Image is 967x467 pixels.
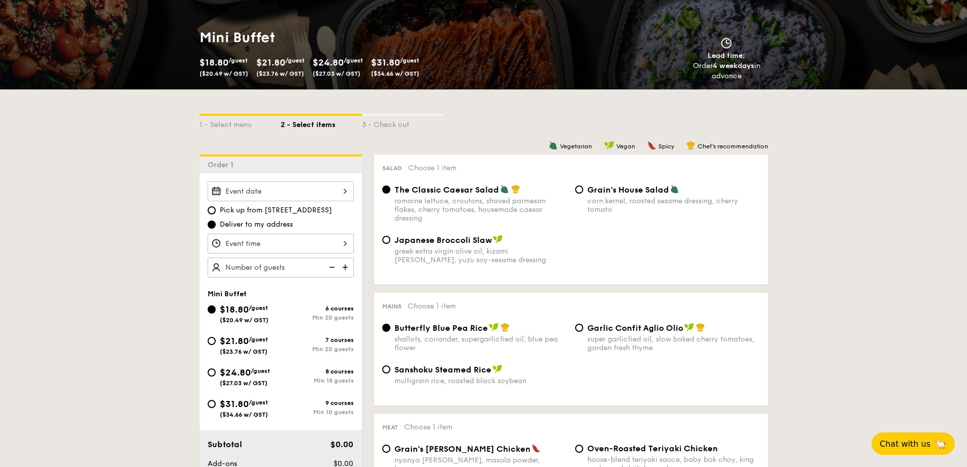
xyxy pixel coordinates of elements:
[281,346,354,353] div: Min 20 guests
[394,235,492,245] span: Japanese Broccoli Slaw
[220,335,249,347] span: $21.80
[220,367,251,378] span: $24.80
[500,184,509,194] img: icon-vegetarian.fe4039eb.svg
[220,380,268,387] span: ($27.03 w/ GST)
[208,337,216,345] input: $21.80/guest($23.76 w/ GST)7 coursesMin 20 guests
[251,367,270,375] span: /guest
[281,368,354,375] div: 8 courses
[362,116,443,130] div: 3 - Check out
[493,235,503,244] img: icon-vegan.f8ff3823.svg
[323,258,339,277] img: icon-reduce.1d2dbef1.svg
[549,141,558,150] img: icon-vegetarian.fe4039eb.svg
[208,234,354,254] input: Event time
[208,206,216,214] input: Pick up from [STREET_ADDRESS]
[400,57,419,64] span: /guest
[647,141,656,150] img: icon-spicy.37a8142b.svg
[228,57,248,64] span: /guest
[670,184,679,194] img: icon-vegetarian.fe4039eb.svg
[575,324,583,332] input: Garlic Confit Aglio Oliosuper garlicfied oil, slow baked cherry tomatoes, garden fresh thyme
[220,348,268,355] span: ($23.76 w/ GST)
[344,57,363,64] span: /guest
[408,302,456,310] span: Choose 1 item
[501,323,510,332] img: icon-chef-hat.a58ddaea.svg
[281,305,354,312] div: 6 courses
[681,61,772,81] div: Order in advance
[511,184,520,194] img: icon-chef-hat.a58ddaea.svg
[394,444,530,454] span: Grain's [PERSON_NAME] Chicken
[256,70,304,77] span: ($23.76 w/ GST)
[330,440,353,449] span: $0.00
[872,432,955,455] button: Chat with us🦙
[575,185,583,194] input: Grain's House Saladcorn kernel, roasted sesame dressing, cherry tomato
[492,364,503,373] img: icon-vegan.f8ff3823.svg
[220,398,249,410] span: $31.80
[249,336,268,343] span: /guest
[208,161,238,169] span: Order 1
[382,236,390,244] input: Japanese Broccoli Slawgreek extra virgin olive oil, kizami [PERSON_NAME], yuzu soy-sesame dressing
[208,221,216,229] input: Deliver to my address
[313,70,360,77] span: ($27.03 w/ GST)
[587,323,683,333] span: Garlic Confit Aglio Olio
[935,438,947,450] span: 🦙
[604,141,614,150] img: icon-vegan.f8ff3823.svg
[408,164,456,172] span: Choose 1 item
[708,51,745,60] span: Lead time:
[281,116,362,130] div: 2 - Select items
[208,181,354,201] input: Event date
[281,409,354,416] div: Min 10 guests
[684,323,694,332] img: icon-vegan.f8ff3823.svg
[394,247,567,264] div: greek extra virgin olive oil, kizami [PERSON_NAME], yuzu soy-sesame dressing
[489,323,499,332] img: icon-vegan.f8ff3823.svg
[208,290,247,298] span: Mini Buffet
[394,335,567,352] div: shallots, coriander, supergarlicfied oil, blue pea flower
[199,70,248,77] span: ($20.49 w/ GST)
[587,197,760,214] div: corn kernel, roasted sesame dressing, cherry tomato
[713,61,754,70] strong: 4 weekdays
[208,400,216,408] input: $31.80/guest($34.66 w/ GST)9 coursesMin 10 guests
[697,143,768,150] span: Chef's recommendation
[394,197,567,223] div: romaine lettuce, croutons, shaved parmesan flakes, cherry tomatoes, housemade caesar dressing
[560,143,592,150] span: Vegetarian
[587,185,669,195] span: Grain's House Salad
[686,141,695,150] img: icon-chef-hat.a58ddaea.svg
[587,444,718,453] span: Oven-Roasted Teriyaki Chicken
[382,424,398,431] span: Meat
[880,439,930,449] span: Chat with us
[208,305,216,314] input: $18.80/guest($20.49 w/ GST)6 coursesMin 20 guests
[587,335,760,352] div: super garlicfied oil, slow baked cherry tomatoes, garden fresh thyme
[220,205,332,215] span: Pick up from [STREET_ADDRESS]
[382,365,390,373] input: Sanshoku Steamed Ricemultigrain rice, roasted black soybean
[404,423,452,431] span: Choose 1 item
[658,143,674,150] span: Spicy
[382,324,390,332] input: Butterfly Blue Pea Riceshallots, coriander, supergarlicfied oil, blue pea flower
[382,185,390,194] input: The Classic Caesar Saladromaine lettuce, croutons, shaved parmesan flakes, cherry tomatoes, house...
[220,220,293,230] span: Deliver to my address
[382,165,402,172] span: Salad
[575,445,583,453] input: Oven-Roasted Teriyaki Chickenhouse-blend teriyaki sauce, baby bok choy, king oyster and shiitake ...
[531,444,541,453] img: icon-spicy.37a8142b.svg
[394,377,567,385] div: multigrain rice, roasted black soybean
[199,28,480,47] h1: Mini Buffet
[281,314,354,321] div: Min 20 guests
[382,445,390,453] input: Grain's [PERSON_NAME] Chickennyonya [PERSON_NAME], masala powder, lemongrass
[371,70,419,77] span: ($34.66 w/ GST)
[249,304,268,312] span: /guest
[220,317,269,324] span: ($20.49 w/ GST)
[256,57,285,68] span: $21.80
[394,323,488,333] span: Butterfly Blue Pea Rice
[281,377,354,384] div: Min 15 guests
[719,38,734,49] img: icon-clock.2db775ea.svg
[394,365,491,375] span: Sanshoku Steamed Rice
[281,399,354,407] div: 9 courses
[394,185,499,195] span: The Classic Caesar Salad
[696,323,705,332] img: icon-chef-hat.a58ddaea.svg
[371,57,400,68] span: $31.80
[313,57,344,68] span: $24.80
[208,440,242,449] span: Subtotal
[281,336,354,344] div: 7 courses
[285,57,305,64] span: /guest
[208,258,354,277] input: Number of guests
[199,116,281,130] div: 1 - Select menu
[339,258,354,277] img: icon-add.58712e84.svg
[616,143,635,150] span: Vegan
